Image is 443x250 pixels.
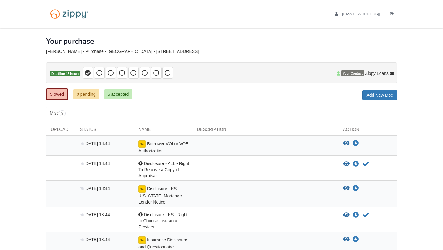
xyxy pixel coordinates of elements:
[104,89,132,99] a: 5 accepted
[138,161,189,178] span: Disclosure - ALL - Right To Receive a Copy of Appraisals
[365,70,389,76] span: Zippy Loans
[46,6,92,22] img: Logo
[353,213,359,218] a: Download Disclosure - KS - Right to Choose Insurance Provider
[46,88,68,100] a: 5 owed
[343,185,350,192] button: View Disclosure - KS - Kansas Mortgage Lender Notice
[353,162,359,167] a: Download Disclosure - ALL - Right To Receive a Copy of Appraisals
[46,107,69,120] a: Misc
[46,37,94,45] h1: Your purchase
[138,236,146,244] img: Preparing document
[353,237,359,242] a: Download Insurance Disclosure and Questionnaire
[134,126,192,135] div: Name
[343,140,350,147] button: View Borrower VOI or VOE Authorization
[192,126,338,135] div: Description
[343,236,350,243] button: View Insurance Disclosure and Questionnaire
[46,126,75,135] div: Upload
[46,49,397,54] div: [PERSON_NAME] - Purchase • [GEOGRAPHIC_DATA] • [STREET_ADDRESS]
[80,161,110,166] span: [DATE] 18:44
[353,186,359,191] a: Download Disclosure - KS - Kansas Mortgage Lender Notice
[80,186,110,191] span: [DATE] 18:44
[362,212,369,219] button: Acknowledge receipt of document
[80,141,110,146] span: [DATE] 18:44
[353,141,359,146] a: Download Borrower VOI or VOE Authorization
[73,89,99,99] a: 0 pending
[362,160,369,168] button: Acknowledge receipt of document
[342,12,413,16] span: hjf0763@gmail.com
[138,141,188,153] span: Borrower VOI or VOE Authorization
[138,186,182,204] span: Disclosure - KS - [US_STATE] Mortgage Lender Notice
[138,140,146,148] img: Preparing document
[341,70,364,76] span: Your Contact
[138,185,146,193] img: Preparing document
[390,12,397,18] a: Log out
[80,212,110,217] span: [DATE] 18:44
[362,90,397,100] a: Add New Doc
[343,161,350,167] button: View Disclosure - ALL - Right To Receive a Copy of Appraisals
[59,110,66,116] span: 5
[50,71,80,77] span: Deadline 48 hours
[138,237,187,249] span: Insurance Disclosure and Questionnaire
[338,126,397,135] div: Action
[343,212,350,218] button: View Disclosure - KS - Right to Choose Insurance Provider
[80,237,110,242] span: [DATE] 18:44
[138,212,187,229] span: Disclosure - KS - Right to Choose Insurance Provider
[75,126,134,135] div: Status
[335,12,413,18] a: edit profile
